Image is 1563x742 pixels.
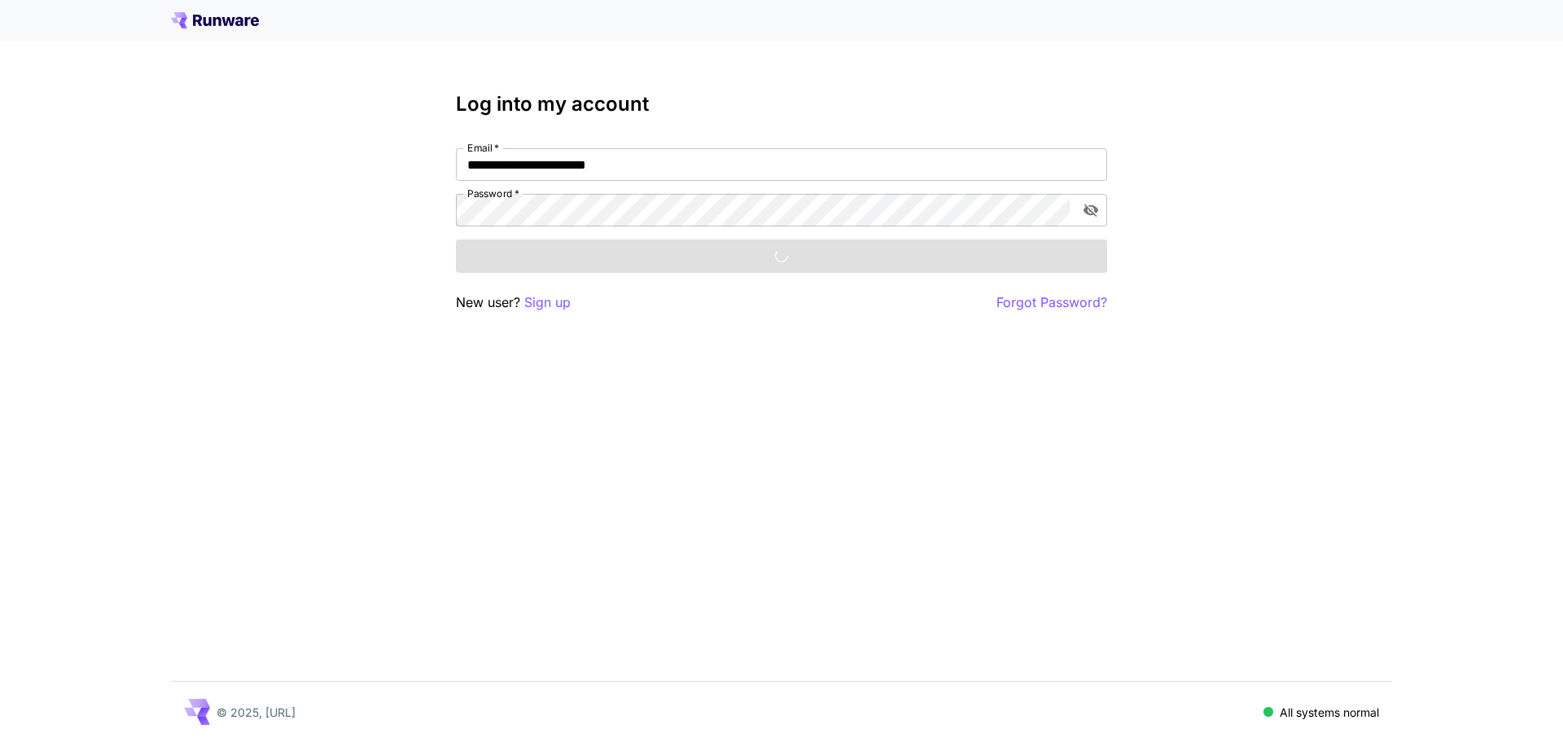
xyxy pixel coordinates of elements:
p: New user? [456,292,571,313]
button: Forgot Password? [996,292,1107,313]
label: Password [467,187,519,200]
button: toggle password visibility [1076,195,1105,225]
button: Sign up [524,292,571,313]
label: Email [467,141,499,155]
p: © 2025, [URL] [217,704,296,721]
h3: Log into my account [456,93,1107,116]
p: All systems normal [1280,704,1379,721]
